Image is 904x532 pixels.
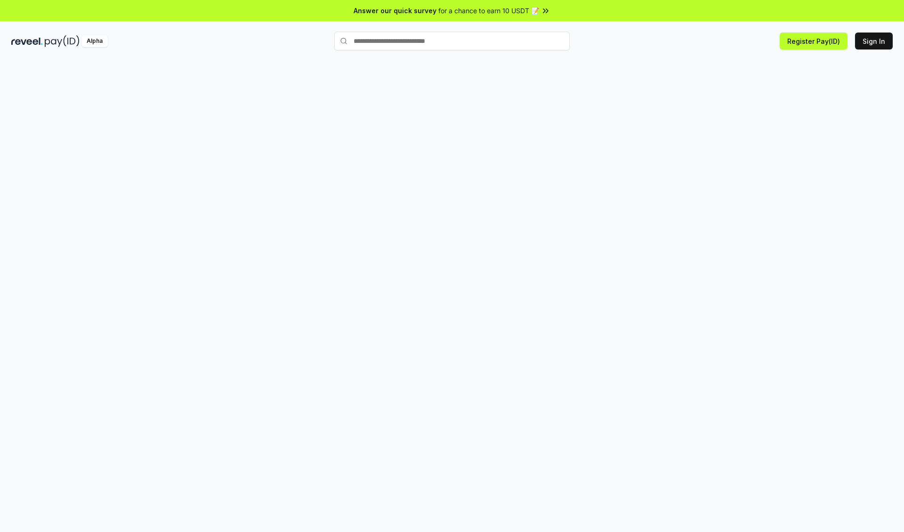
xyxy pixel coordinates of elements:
span: Answer our quick survey [354,6,436,16]
button: Register Pay(ID) [780,33,847,49]
img: reveel_dark [11,35,43,47]
button: Sign In [855,33,893,49]
span: for a chance to earn 10 USDT 📝 [438,6,539,16]
div: Alpha [81,35,108,47]
img: pay_id [45,35,80,47]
